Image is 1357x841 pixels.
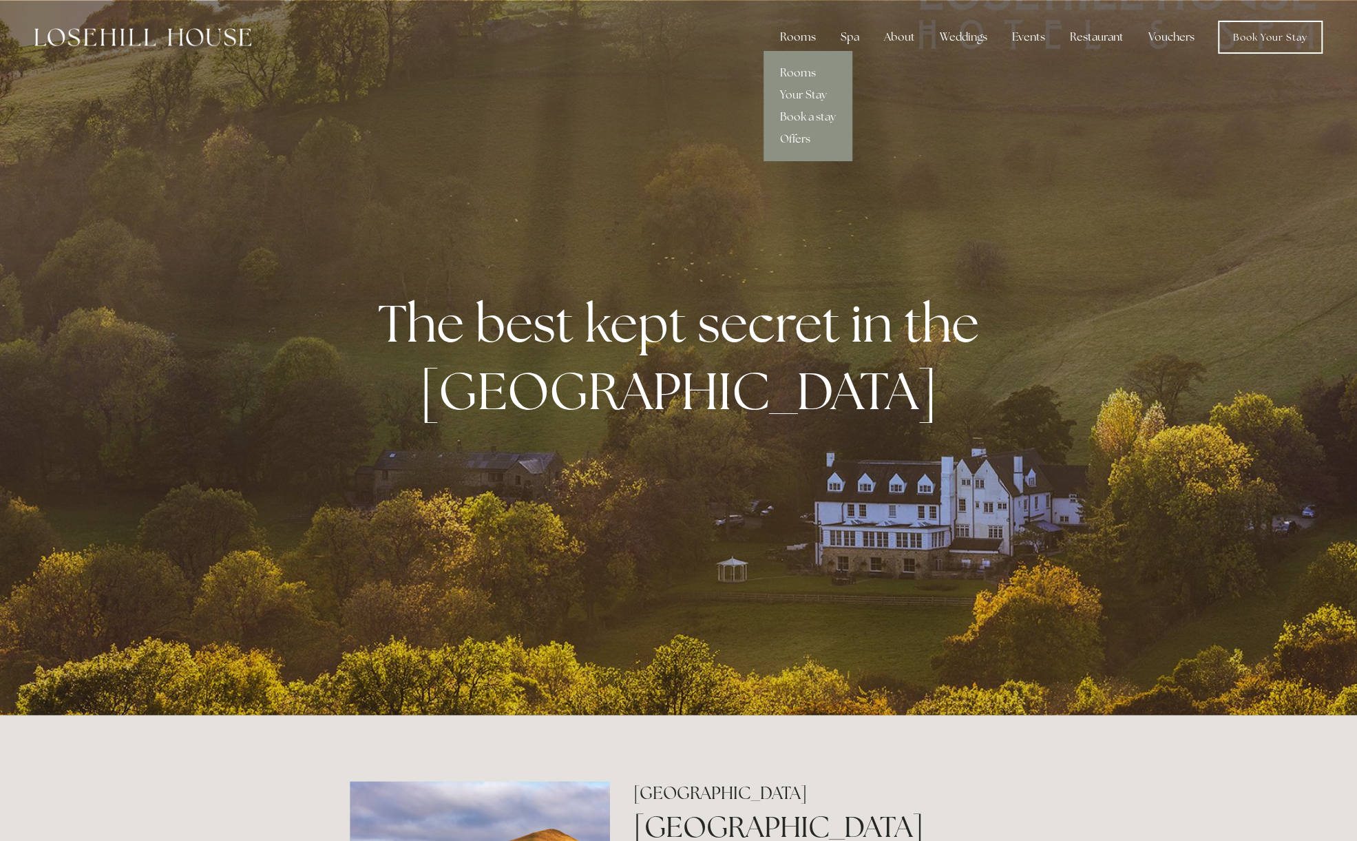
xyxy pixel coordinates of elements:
img: Losehill House [34,28,251,46]
div: Restaurant [1059,23,1135,51]
div: Events [1001,23,1056,51]
div: Rooms [769,23,827,51]
div: About [873,23,926,51]
a: Rooms [764,62,852,84]
a: Book a stay [764,106,852,128]
a: Offers [764,128,852,150]
a: Your Stay [764,84,852,106]
strong: The best kept secret in the [GEOGRAPHIC_DATA] [378,289,990,424]
a: Book Your Stay [1218,21,1323,54]
div: Weddings [929,23,998,51]
a: Vouchers [1137,23,1206,51]
h2: [GEOGRAPHIC_DATA] [633,781,1007,805]
div: Spa [830,23,870,51]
